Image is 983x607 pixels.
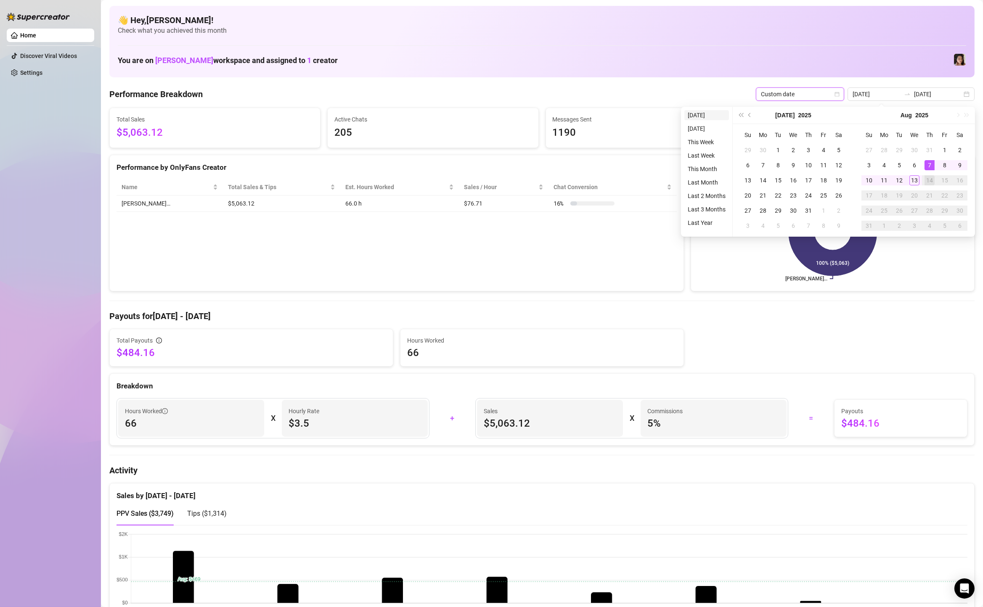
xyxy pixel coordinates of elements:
[117,336,153,345] span: Total Payouts
[684,177,729,187] li: Last Month
[771,188,786,203] td: 2025-07-22
[861,127,877,143] th: Su
[289,406,319,416] article: Hourly Rate
[831,127,846,143] th: Sa
[940,175,950,185] div: 15
[892,218,907,233] td: 2025-09-02
[464,182,537,192] span: Sales / Hour
[952,188,967,203] td: 2025-08-23
[117,162,677,173] div: Performance by OnlyFans Creator
[786,158,801,173] td: 2025-07-09
[786,203,801,218] td: 2025-07-30
[109,88,203,100] h4: Performance Breakdown
[803,160,813,170] div: 10
[740,158,755,173] td: 2025-07-06
[118,56,338,65] h1: You are on workspace and assigned to creator
[841,417,960,430] span: $484.16
[922,218,937,233] td: 2025-09-04
[816,203,831,218] td: 2025-08-01
[684,218,729,228] li: Last Year
[773,175,783,185] div: 15
[647,406,683,416] article: Commissions
[907,127,922,143] th: We
[801,218,816,233] td: 2025-08-07
[952,143,967,158] td: 2025-08-02
[879,190,889,201] div: 18
[684,110,729,120] li: [DATE]
[801,143,816,158] td: 2025-07-03
[801,188,816,203] td: 2025-07-24
[834,206,844,216] div: 2
[877,127,892,143] th: Mo
[909,206,919,216] div: 27
[771,158,786,173] td: 2025-07-08
[861,188,877,203] td: 2025-08-17
[864,175,874,185] div: 10
[879,145,889,155] div: 28
[156,338,162,343] span: info-circle
[345,182,447,192] div: Est. Hours Worked
[922,158,937,173] td: 2025-08-07
[879,175,889,185] div: 11
[775,107,795,124] button: Choose a month
[922,127,937,143] th: Th
[937,218,952,233] td: 2025-09-05
[877,188,892,203] td: 2025-08-18
[117,483,967,501] div: Sales by [DATE] - [DATE]
[877,173,892,188] td: 2025-08-11
[864,206,874,216] div: 24
[955,221,965,231] div: 6
[907,158,922,173] td: 2025-08-06
[118,14,966,26] h4: 👋 Hey, [PERSON_NAME] !
[786,127,801,143] th: We
[187,509,227,517] span: Tips ( $1,314 )
[909,160,919,170] div: 6
[334,115,531,124] span: Active Chats
[459,195,548,212] td: $76.71
[743,206,753,216] div: 27
[548,179,677,195] th: Chat Conversion
[755,188,771,203] td: 2025-07-21
[819,206,829,216] div: 1
[228,182,329,192] span: Total Sales & Tips
[755,143,771,158] td: 2025-06-30
[892,143,907,158] td: 2025-07-29
[937,173,952,188] td: 2025-08-15
[684,164,729,174] li: This Month
[684,137,729,147] li: This Week
[922,173,937,188] td: 2025-08-14
[816,188,831,203] td: 2025-07-25
[801,203,816,218] td: 2025-07-31
[819,160,829,170] div: 11
[554,182,665,192] span: Chat Conversion
[740,127,755,143] th: Su
[955,160,965,170] div: 9
[771,127,786,143] th: Tu
[864,221,874,231] div: 31
[771,173,786,188] td: 2025-07-15
[925,175,935,185] div: 14
[117,125,313,141] span: $5,063.12
[937,127,952,143] th: Fr
[955,206,965,216] div: 30
[922,203,937,218] td: 2025-08-28
[740,188,755,203] td: 2025-07-20
[877,203,892,218] td: 2025-08-25
[743,175,753,185] div: 13
[740,143,755,158] td: 2025-06-29
[892,127,907,143] th: Tu
[647,417,780,430] span: 5 %
[773,160,783,170] div: 8
[684,124,729,134] li: [DATE]
[952,127,967,143] th: Sa
[736,107,745,124] button: Last year (Control + left)
[834,160,844,170] div: 12
[909,221,919,231] div: 3
[758,175,768,185] div: 14
[831,143,846,158] td: 2025-07-05
[740,203,755,218] td: 2025-07-27
[743,190,753,201] div: 20
[892,203,907,218] td: 2025-08-26
[771,218,786,233] td: 2025-08-05
[773,221,783,231] div: 5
